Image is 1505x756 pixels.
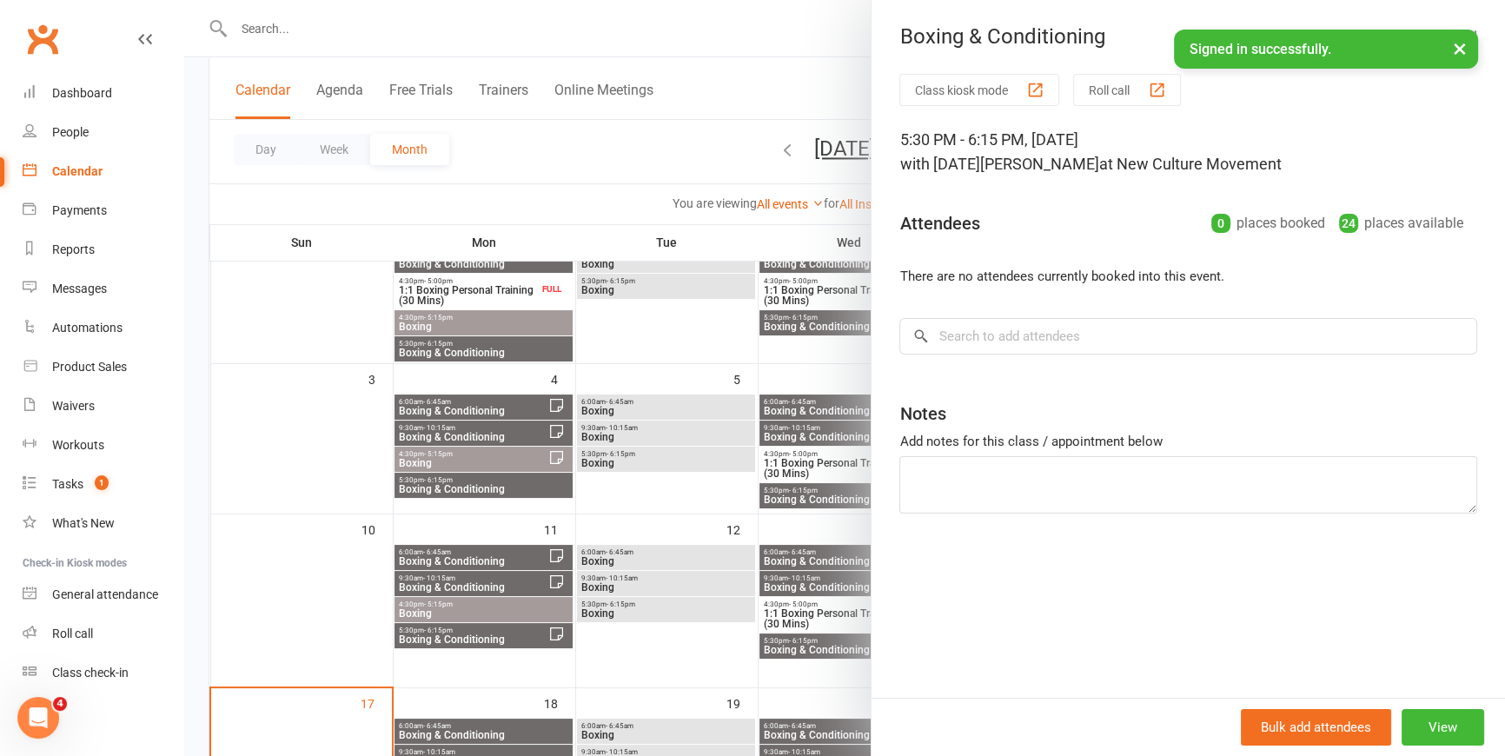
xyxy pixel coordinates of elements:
[95,475,109,490] span: 1
[52,321,123,335] div: Automations
[899,128,1477,176] div: 5:30 PM - 6:15 PM, [DATE]
[23,387,183,426] a: Waivers
[23,504,183,543] a: What's New
[1211,214,1230,233] div: 0
[1211,211,1325,235] div: places booked
[52,587,158,601] div: General attendance
[52,399,95,413] div: Waivers
[52,627,93,640] div: Roll call
[23,348,183,387] a: Product Sales
[23,426,183,465] a: Workouts
[899,211,979,235] div: Attendees
[23,575,183,614] a: General attendance kiosk mode
[23,191,183,230] a: Payments
[52,477,83,491] div: Tasks
[52,516,115,530] div: What's New
[899,318,1477,355] input: Search to add attendees
[872,24,1505,49] div: Boxing & Conditioning
[52,360,127,374] div: Product Sales
[23,308,183,348] a: Automations
[23,269,183,308] a: Messages
[23,74,183,113] a: Dashboard
[52,666,129,680] div: Class check-in
[899,155,1098,173] span: with [DATE][PERSON_NAME]
[52,438,104,452] div: Workouts
[52,86,112,100] div: Dashboard
[899,74,1059,106] button: Class kiosk mode
[52,282,107,295] div: Messages
[1190,41,1331,57] span: Signed in successfully.
[899,401,945,426] div: Notes
[1339,211,1463,235] div: places available
[23,653,183,693] a: Class kiosk mode
[1402,709,1484,746] button: View
[52,203,107,217] div: Payments
[52,125,89,139] div: People
[23,113,183,152] a: People
[899,266,1477,287] li: There are no attendees currently booked into this event.
[1339,214,1358,233] div: 24
[23,230,183,269] a: Reports
[21,17,64,61] a: Clubworx
[1098,155,1281,173] span: at New Culture Movement
[53,697,67,711] span: 4
[52,242,95,256] div: Reports
[23,465,183,504] a: Tasks 1
[52,164,103,178] div: Calendar
[1073,74,1181,106] button: Roll call
[23,152,183,191] a: Calendar
[1444,30,1475,67] button: ×
[899,431,1477,452] div: Add notes for this class / appointment below
[17,697,59,739] iframe: Intercom live chat
[1241,709,1391,746] button: Bulk add attendees
[23,614,183,653] a: Roll call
